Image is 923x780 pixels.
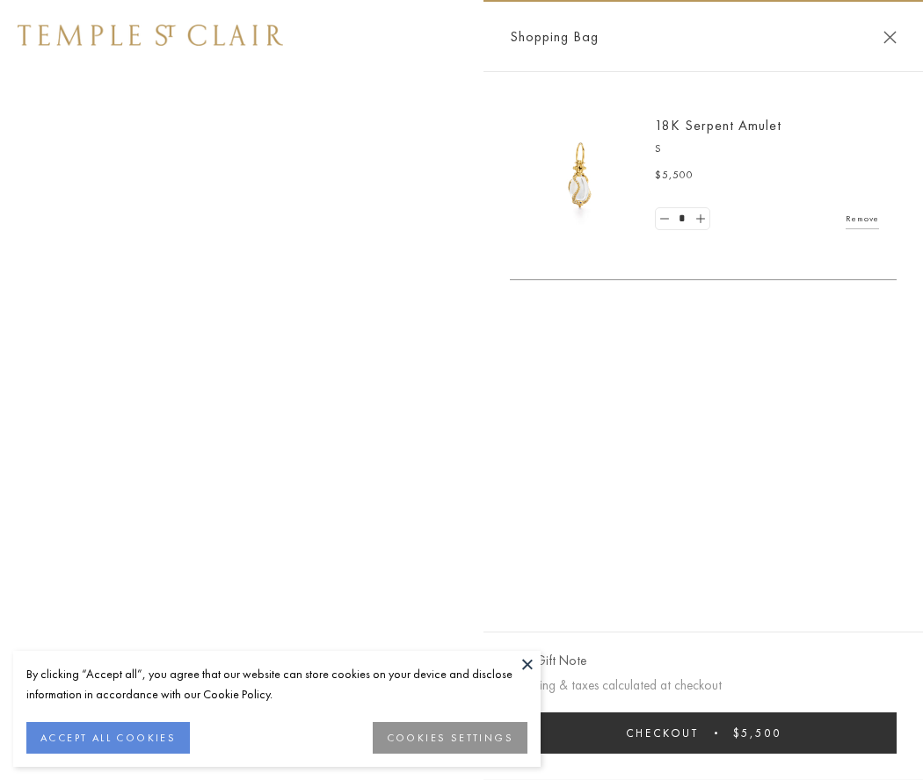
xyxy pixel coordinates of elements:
[510,675,897,697] p: Shipping & taxes calculated at checkout
[373,722,527,754] button: COOKIES SETTINGS
[883,31,897,44] button: Close Shopping Bag
[655,167,694,184] span: $5,500
[510,25,599,48] span: Shopping Bag
[527,123,633,228] img: P51836-E11SERPPV
[655,116,781,134] a: 18K Serpent Amulet
[656,208,673,230] a: Set quantity to 0
[510,712,897,754] button: Checkout $5,500
[691,208,709,230] a: Set quantity to 2
[26,722,190,754] button: ACCEPT ALL COOKIES
[26,664,527,704] div: By clicking “Accept all”, you agree that our website can store cookies on your device and disclos...
[846,209,879,228] a: Remove
[510,650,586,672] button: Add Gift Note
[733,726,781,740] span: $5,500
[18,25,283,46] img: Temple St. Clair
[655,141,879,158] p: S
[626,726,699,740] span: Checkout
